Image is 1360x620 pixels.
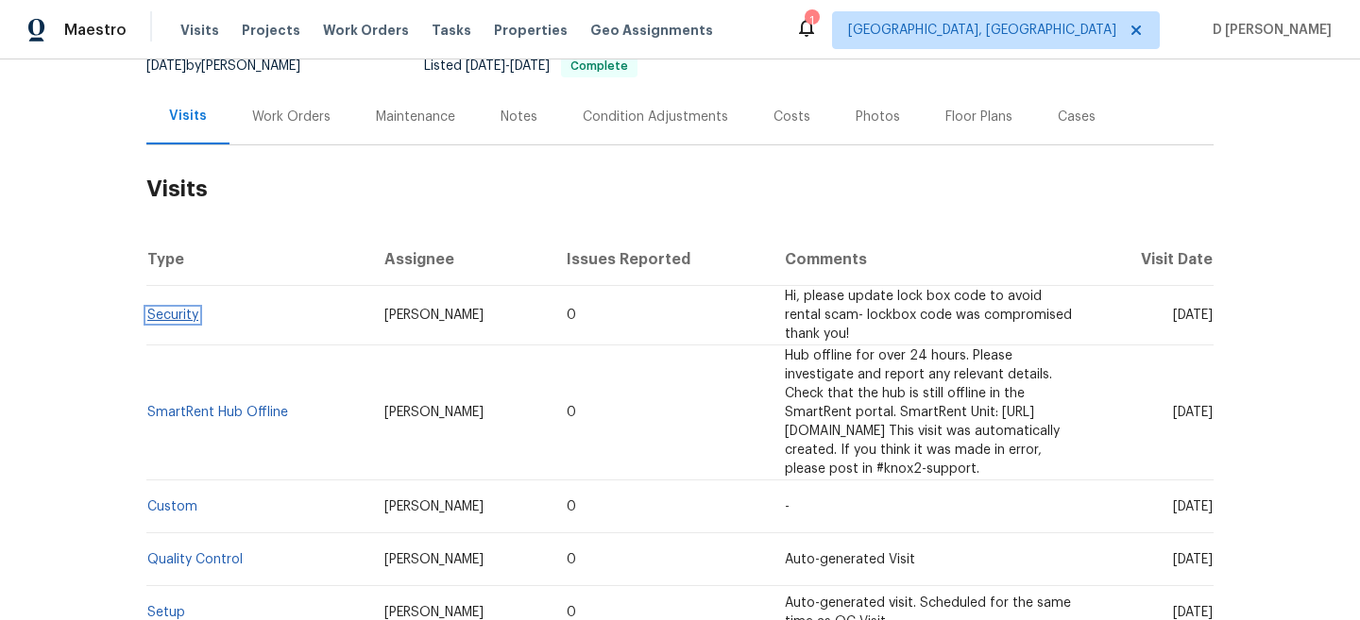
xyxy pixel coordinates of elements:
[770,233,1090,286] th: Comments
[848,21,1116,40] span: [GEOGRAPHIC_DATA], [GEOGRAPHIC_DATA]
[146,145,1214,233] h2: Visits
[146,59,186,73] span: [DATE]
[384,309,484,322] span: [PERSON_NAME]
[147,309,198,322] a: Security
[590,21,713,40] span: Geo Assignments
[1173,406,1213,419] span: [DATE]
[567,309,576,322] span: 0
[466,59,505,73] span: [DATE]
[583,108,728,126] div: Condition Adjustments
[945,108,1012,126] div: Floor Plans
[773,108,810,126] div: Costs
[1058,108,1096,126] div: Cases
[501,108,537,126] div: Notes
[1173,606,1213,619] span: [DATE]
[567,553,576,566] span: 0
[785,500,790,513] span: -
[384,406,484,419] span: [PERSON_NAME]
[785,553,915,566] span: Auto-generated Visit
[567,500,576,513] span: 0
[369,233,552,286] th: Assignee
[147,606,185,619] a: Setup
[856,108,900,126] div: Photos
[242,21,300,40] span: Projects
[1173,500,1213,513] span: [DATE]
[180,21,219,40] span: Visits
[785,290,1072,341] span: Hi, please update lock box code to avoid rental scam- lockbox code was compromised thank you!
[567,406,576,419] span: 0
[384,606,484,619] span: [PERSON_NAME]
[785,349,1060,476] span: Hub offline for over 24 hours. Please investigate and report any relevant details. Check that the...
[567,606,576,619] span: 0
[147,500,197,513] a: Custom
[376,108,455,126] div: Maintenance
[146,233,369,286] th: Type
[1090,233,1214,286] th: Visit Date
[1205,21,1332,40] span: D [PERSON_NAME]
[563,60,636,72] span: Complete
[466,59,550,73] span: -
[147,406,288,419] a: SmartRent Hub Offline
[64,21,127,40] span: Maestro
[147,553,243,566] a: Quality Control
[384,553,484,566] span: [PERSON_NAME]
[424,59,637,73] span: Listed
[323,21,409,40] span: Work Orders
[432,24,471,37] span: Tasks
[1173,309,1213,322] span: [DATE]
[384,500,484,513] span: [PERSON_NAME]
[552,233,769,286] th: Issues Reported
[1173,553,1213,566] span: [DATE]
[805,11,818,30] div: 1
[494,21,568,40] span: Properties
[169,107,207,126] div: Visits
[146,55,323,77] div: by [PERSON_NAME]
[252,108,331,126] div: Work Orders
[510,59,550,73] span: [DATE]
